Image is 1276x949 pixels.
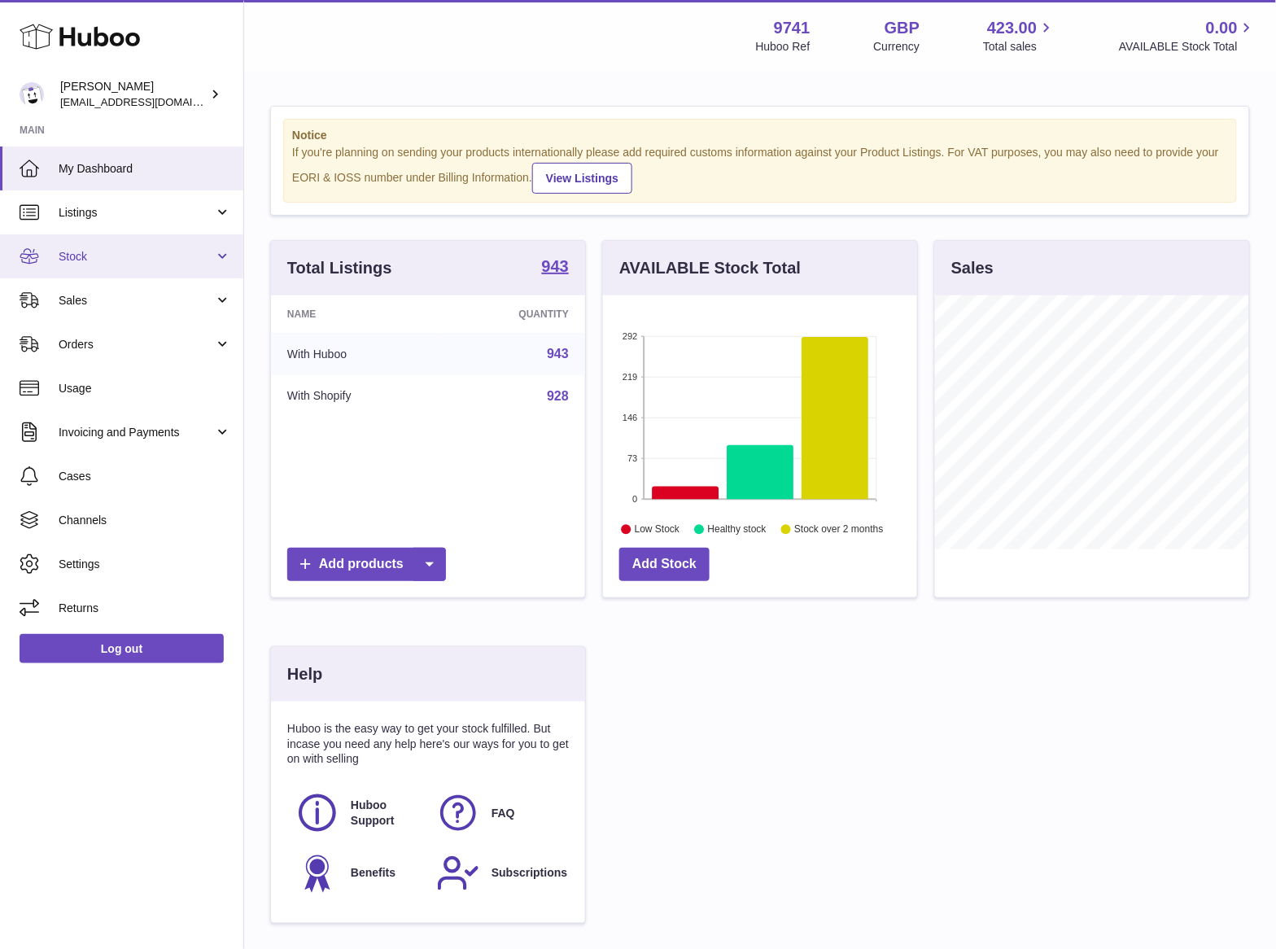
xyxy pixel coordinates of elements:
[287,257,392,279] h3: Total Listings
[292,128,1228,143] strong: Notice
[59,293,214,308] span: Sales
[1119,17,1256,55] a: 0.00 AVAILABLE Stock Total
[287,721,569,768] p: Huboo is the easy way to get your stock fulfilled. But incase you need any help here's our ways f...
[794,523,883,535] text: Stock over 2 months
[59,161,231,177] span: My Dashboard
[885,17,920,39] strong: GBP
[292,145,1228,194] div: If you're planning on sending your products internationally please add required customs informati...
[436,851,561,895] a: Subscriptions
[542,258,569,278] a: 943
[271,333,440,375] td: With Huboo
[983,39,1055,55] span: Total sales
[492,806,515,821] span: FAQ
[983,17,1055,55] a: 423.00 Total sales
[1119,39,1256,55] span: AVAILABLE Stock Total
[271,295,440,333] th: Name
[623,331,637,341] text: 292
[59,205,214,221] span: Listings
[59,381,231,396] span: Usage
[287,663,322,685] h3: Help
[547,389,569,403] a: 928
[440,295,585,333] th: Quantity
[295,791,420,835] a: Huboo Support
[59,337,214,352] span: Orders
[59,249,214,265] span: Stock
[295,851,420,895] a: Benefits
[351,866,395,881] span: Benefits
[987,17,1037,39] span: 423.00
[20,82,44,107] img: ajcmarketingltd@gmail.com
[59,513,231,528] span: Channels
[874,39,920,55] div: Currency
[619,548,710,581] a: Add Stock
[351,798,418,829] span: Huboo Support
[532,163,632,194] a: View Listings
[59,425,214,440] span: Invoicing and Payments
[774,17,811,39] strong: 9741
[619,257,801,279] h3: AVAILABLE Stock Total
[59,601,231,616] span: Returns
[436,791,561,835] a: FAQ
[756,39,811,55] div: Huboo Ref
[635,523,680,535] text: Low Stock
[60,79,207,110] div: [PERSON_NAME]
[623,372,637,382] text: 219
[492,866,567,881] span: Subscriptions
[271,375,440,418] td: With Shopify
[20,634,224,663] a: Log out
[59,557,231,572] span: Settings
[623,413,637,422] text: 146
[547,347,569,361] a: 943
[60,95,239,108] span: [EMAIL_ADDRESS][DOMAIN_NAME]
[287,548,446,581] a: Add products
[627,453,637,463] text: 73
[59,469,231,484] span: Cases
[708,523,767,535] text: Healthy stock
[1206,17,1238,39] span: 0.00
[542,258,569,274] strong: 943
[632,494,637,504] text: 0
[951,257,994,279] h3: Sales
